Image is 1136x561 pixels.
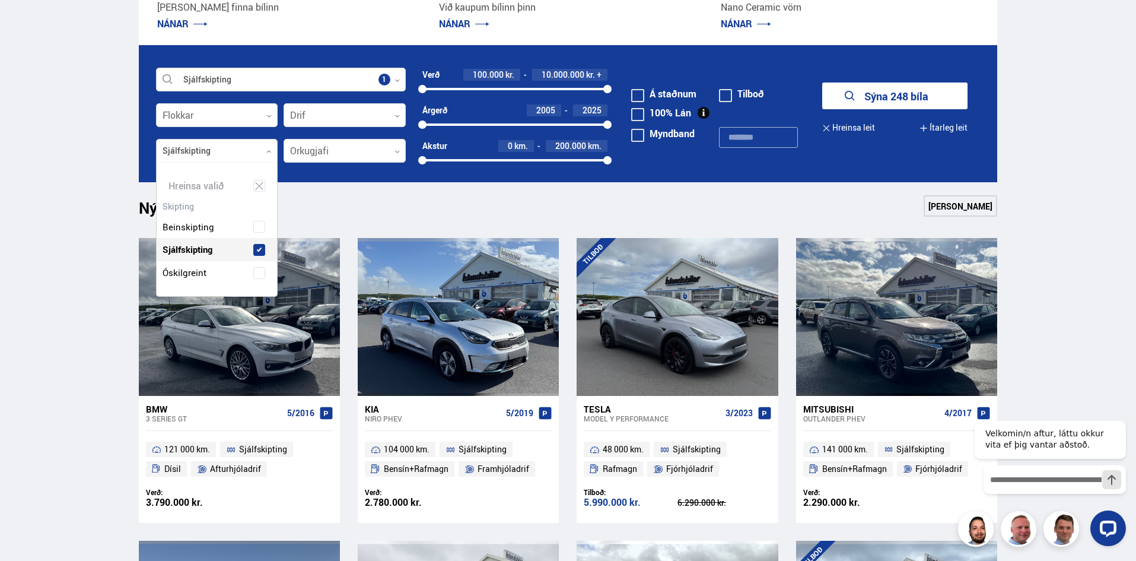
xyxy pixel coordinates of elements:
div: Tilboð: [584,488,677,497]
div: Tesla [584,404,720,414]
span: Afturhjóladrif [210,462,261,476]
span: Fjórhjóladrif [666,462,713,476]
div: Akstur [422,141,447,151]
span: 141 000 km. [822,442,868,457]
div: Árgerð [422,106,447,115]
div: 6.290.000 kr. [677,499,771,507]
span: 3/2023 [725,408,753,418]
span: 200.000 [555,140,586,151]
span: Sjálfskipting [673,442,721,457]
span: Fjórhjóladrif [915,462,962,476]
a: Mitsubishi Outlander PHEV 4/2017 141 000 km. Sjálfskipting Bensín+Rafmagn Fjórhjóladrif Verð: 2.2... [796,396,997,523]
span: Framhjóladrif [478,462,529,476]
div: 3.790.000 kr. [146,497,240,508]
span: Sjálfskipting [239,442,287,457]
label: 100% Lán [631,108,691,118]
div: Kia [365,404,501,414]
span: Óskilgreint [163,264,206,281]
div: Verð: [146,488,240,497]
a: Kia Niro PHEV 5/2019 104 000 km. Sjálfskipting Bensín+Rafmagn Framhjóladrif Verð: 2.780.000 kr. [358,396,559,523]
span: 2025 [583,104,602,116]
span: Sjálfskipting [459,442,507,457]
div: BMW [146,404,282,414]
a: NÁNAR [721,17,771,30]
span: kr. [505,70,514,80]
span: Dísil [164,462,181,476]
span: 100.000 [473,69,504,80]
span: 5/2019 [506,408,533,418]
a: Tesla Model Y PERFORMANCE 3/2023 48 000 km. Sjálfskipting Rafmagn Fjórhjóladrif Tilboð: 5.990.000... [577,396,778,523]
p: Við kaupum bílinn þinn [439,1,697,14]
span: Bensín+Rafmagn [384,462,448,476]
span: 10.000.000 [542,69,584,80]
iframe: LiveChat chat widget [965,399,1131,556]
div: 5.990.000 kr. [584,497,677,508]
span: Beinskipting [163,218,214,236]
span: Bensín+Rafmagn [822,462,887,476]
h1: Nýtt á skrá [139,199,234,224]
div: Model Y PERFORMANCE [584,414,720,423]
label: Myndband [631,129,695,138]
img: nhp88E3Fdnt1Opn2.png [960,513,995,549]
span: 5/2016 [287,408,314,418]
p: [PERSON_NAME] finna bílinn [157,1,415,14]
span: 104 000 km. [384,442,429,457]
p: Nano Ceramic vörn [721,1,979,14]
button: Hreinsa leit [822,115,875,141]
label: Tilboð [719,89,764,99]
span: 48 000 km. [603,442,644,457]
span: Sjálfskipting [896,442,944,457]
span: 2005 [536,104,555,116]
div: Outlander PHEV [803,414,940,423]
div: Verð: [803,488,897,497]
span: Rafmagn [603,462,637,476]
span: Sjálfskipting [163,241,212,258]
div: Hreinsa valið [157,175,278,198]
div: 2.780.000 kr. [365,497,459,508]
a: BMW 3 series GT 5/2016 121 000 km. Sjálfskipting Dísil Afturhjóladrif Verð: 3.790.000 kr. [139,396,340,523]
div: 2.290.000 kr. [803,497,897,508]
a: NÁNAR [157,17,208,30]
span: + [597,70,602,80]
div: Mitsubishi [803,404,940,414]
div: 3 series GT [146,414,282,423]
span: km. [588,141,602,151]
div: Verð [422,70,440,80]
a: NÁNAR [439,17,489,30]
a: [PERSON_NAME] [924,195,997,217]
button: Sýna 248 bíla [822,83,968,109]
button: Ítarleg leit [919,115,968,141]
div: Verð: [365,488,459,497]
span: kr. [586,70,595,80]
span: 121 000 km. [164,442,210,457]
span: km. [514,141,528,151]
span: 4/2017 [944,408,972,418]
div: Niro PHEV [365,414,501,423]
span: 0 [508,140,513,151]
label: Á staðnum [631,89,696,99]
